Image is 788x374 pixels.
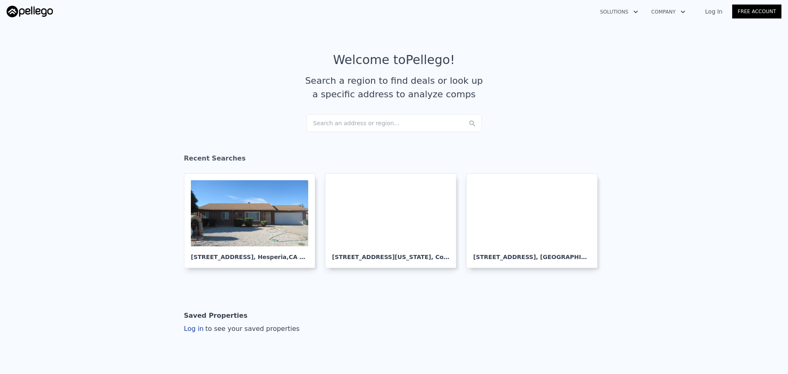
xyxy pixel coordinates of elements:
div: Log in [184,324,300,334]
button: Company [645,5,692,19]
a: Log In [695,7,732,16]
div: Search an address or region... [306,114,482,132]
a: [STREET_ADDRESS][US_STATE], Contra [GEOGRAPHIC_DATA] [325,173,463,268]
div: Search a region to find deals or look up a specific address to analyze comps [302,74,486,101]
div: [STREET_ADDRESS] , Hesperia [191,246,308,261]
span: , CA 92345 [286,254,319,260]
div: Recent Searches [184,147,604,173]
span: to see your saved properties [204,325,300,333]
div: [STREET_ADDRESS][US_STATE] , Contra [GEOGRAPHIC_DATA] [332,246,449,261]
a: Free Account [732,5,781,18]
div: Welcome to Pellego ! [333,53,455,67]
div: [STREET_ADDRESS] , [GEOGRAPHIC_DATA] [473,246,591,261]
a: [STREET_ADDRESS], [GEOGRAPHIC_DATA] [466,173,604,268]
a: [STREET_ADDRESS], Hesperia,CA 92345 [184,173,322,268]
img: Pellego [7,6,53,17]
div: Saved Properties [184,307,247,324]
button: Solutions [593,5,645,19]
